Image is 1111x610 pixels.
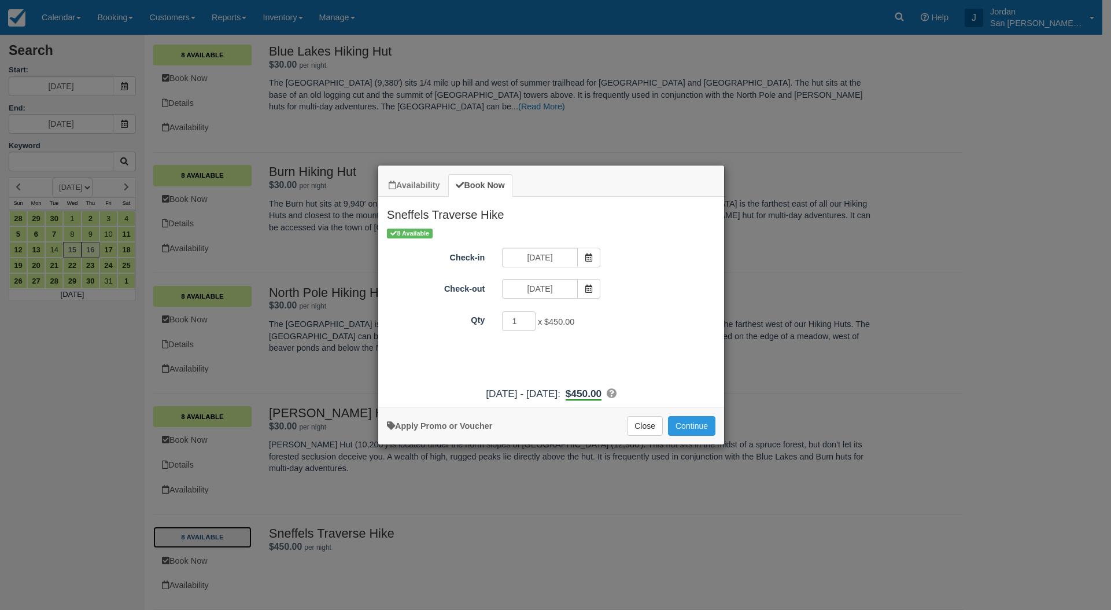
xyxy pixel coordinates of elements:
[378,197,724,227] h2: Sneffels Traverse Hike
[486,388,558,399] span: [DATE] - [DATE]
[566,388,601,400] b: $450.00
[387,421,492,431] a: Apply Voucher
[378,279,493,295] label: Check-out
[381,174,447,197] a: Availability
[378,248,493,264] label: Check-in
[378,310,493,326] label: Qty
[502,311,536,331] input: Qty
[378,197,724,401] div: Item Modal
[387,229,433,238] span: 8 Available
[448,174,512,197] a: Book Now
[668,416,715,436] button: Add to Booking
[378,387,724,401] div: :
[538,317,574,326] span: x $450.00
[627,416,663,436] button: Close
